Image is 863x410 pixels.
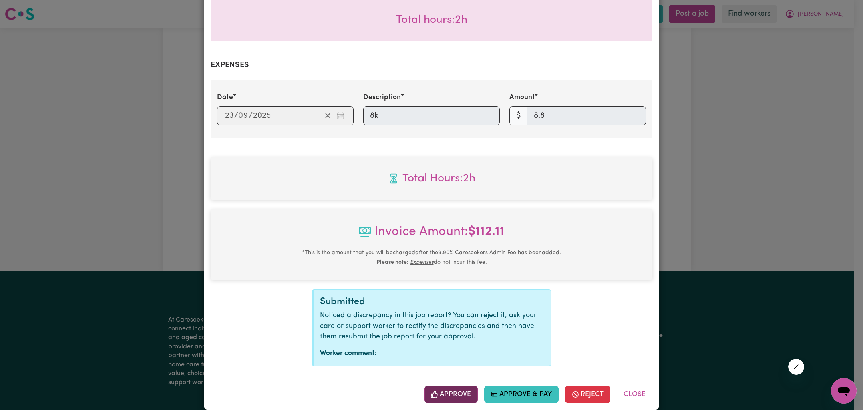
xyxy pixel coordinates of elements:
[5,6,48,12] span: Need any help?
[211,60,652,70] h2: Expenses
[334,110,347,122] button: Enter the date of expense
[249,111,253,120] span: /
[831,378,857,404] iframe: Button to launch messaging window
[217,92,233,103] label: Date
[396,14,467,26] span: Total hours worked: 2 hours
[376,259,408,265] b: Please note:
[788,359,804,375] iframe: Close message
[217,222,646,248] span: Invoice Amount:
[322,110,334,122] button: Clear date
[363,106,500,125] input: 8k
[617,386,652,403] button: Close
[320,297,365,307] span: Submitted
[239,110,249,122] input: --
[410,259,434,265] u: Expenses
[509,92,535,103] label: Amount
[565,386,610,403] button: Reject
[363,92,401,103] label: Description
[509,106,527,125] span: $
[320,350,376,357] strong: Worker comment:
[302,250,561,265] small: This is the amount that you will be charged after the 9.90 % Careseekers Admin Fee has been added...
[238,112,243,120] span: 0
[320,310,545,342] p: Noticed a discrepancy in this job report? You can reject it, ask your care or support worker to r...
[225,110,234,122] input: --
[234,111,238,120] span: /
[484,386,559,403] button: Approve & Pay
[253,110,271,122] input: ----
[217,170,646,187] span: Total hours worked: 2 hours
[424,386,478,403] button: Approve
[468,225,505,238] b: $ 112.11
